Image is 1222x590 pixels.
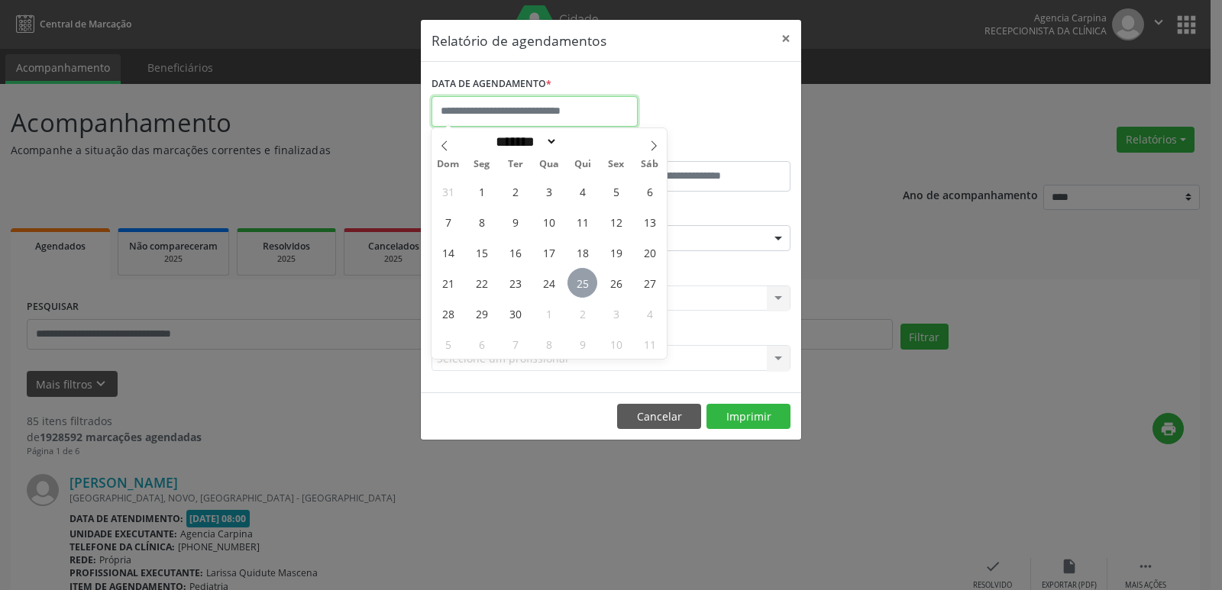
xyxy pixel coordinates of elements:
[433,176,463,206] span: Agosto 31, 2025
[500,237,530,267] span: Setembro 16, 2025
[433,207,463,237] span: Setembro 7, 2025
[532,160,566,169] span: Qua
[771,20,801,57] button: Close
[567,207,597,237] span: Setembro 11, 2025
[433,329,463,359] span: Outubro 5, 2025
[633,160,667,169] span: Sáb
[567,268,597,298] span: Setembro 25, 2025
[566,160,600,169] span: Qui
[534,268,564,298] span: Setembro 24, 2025
[635,298,664,328] span: Outubro 4, 2025
[635,268,664,298] span: Setembro 27, 2025
[615,137,790,161] label: ATÉ
[635,329,664,359] span: Outubro 11, 2025
[600,160,633,169] span: Sex
[433,268,463,298] span: Setembro 21, 2025
[601,176,631,206] span: Setembro 5, 2025
[467,237,496,267] span: Setembro 15, 2025
[635,176,664,206] span: Setembro 6, 2025
[567,329,597,359] span: Outubro 9, 2025
[635,207,664,237] span: Setembro 13, 2025
[567,237,597,267] span: Setembro 18, 2025
[432,31,606,50] h5: Relatório de agendamentos
[617,404,701,430] button: Cancelar
[500,207,530,237] span: Setembro 9, 2025
[601,268,631,298] span: Setembro 26, 2025
[467,207,496,237] span: Setembro 8, 2025
[500,176,530,206] span: Setembro 2, 2025
[558,134,608,150] input: Year
[500,329,530,359] span: Outubro 7, 2025
[534,207,564,237] span: Setembro 10, 2025
[601,298,631,328] span: Outubro 3, 2025
[467,176,496,206] span: Setembro 1, 2025
[635,237,664,267] span: Setembro 20, 2025
[601,329,631,359] span: Outubro 10, 2025
[567,176,597,206] span: Setembro 4, 2025
[465,160,499,169] span: Seg
[534,329,564,359] span: Outubro 8, 2025
[433,237,463,267] span: Setembro 14, 2025
[467,268,496,298] span: Setembro 22, 2025
[706,404,790,430] button: Imprimir
[500,298,530,328] span: Setembro 30, 2025
[433,298,463,328] span: Setembro 28, 2025
[499,160,532,169] span: Ter
[490,134,558,150] select: Month
[601,237,631,267] span: Setembro 19, 2025
[534,176,564,206] span: Setembro 3, 2025
[467,329,496,359] span: Outubro 6, 2025
[467,298,496,328] span: Setembro 29, 2025
[500,268,530,298] span: Setembro 23, 2025
[432,160,465,169] span: Dom
[432,73,551,96] label: DATA DE AGENDAMENTO
[534,237,564,267] span: Setembro 17, 2025
[567,298,597,328] span: Outubro 2, 2025
[601,207,631,237] span: Setembro 12, 2025
[534,298,564,328] span: Outubro 1, 2025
